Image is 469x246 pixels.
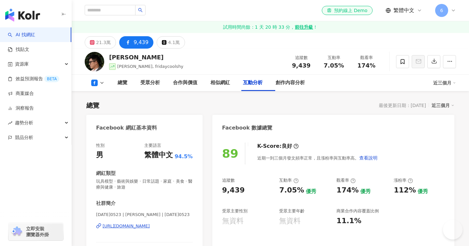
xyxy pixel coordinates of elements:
span: 競品分析 [15,130,33,145]
div: 繁體中文 [144,150,173,160]
span: 174% [357,62,376,69]
span: 查看說明 [359,155,377,161]
div: 優秀 [418,188,428,195]
div: [URL][DOMAIN_NAME] [103,223,150,229]
div: [PERSON_NAME] [109,53,183,61]
a: 商案媒合 [8,90,34,97]
div: 觀看率 [354,54,379,61]
div: 總覽 [118,79,127,87]
div: 觀看率 [336,177,356,183]
button: 21.3萬 [85,36,116,49]
div: 優秀 [360,188,371,195]
span: 玩具模型 · 藝術與娛樂 · 日常話題 · 家庭 · 美食 · 醫療與健康 · 旅遊 [96,178,193,190]
span: 94.5% [175,153,193,160]
span: 7.05% [324,62,344,69]
span: 9,439 [292,62,311,69]
div: 112% [394,185,416,195]
div: 漲粉率 [394,177,413,183]
div: 合作與價值 [173,79,197,87]
div: 互動率 [279,177,298,183]
span: 立即安裝 瀏覽器外掛 [26,226,49,238]
div: Facebook 數據總覽 [222,124,273,131]
div: 創作內容分析 [276,79,305,87]
a: searchAI 找網紅 [8,32,35,38]
a: 試用時間尚餘：1 天 20 時 33 分，前往升級！ [72,21,469,33]
div: 最後更新日期：[DATE] [379,103,426,108]
div: 追蹤數 [222,177,235,183]
div: 近三個月 [432,101,454,110]
div: 7.05% [279,185,304,195]
div: K-Score : [257,143,299,150]
span: [PERSON_NAME], fridaycoolshy [117,64,183,69]
div: 4.1萬 [168,38,180,47]
div: 無資料 [222,216,244,226]
div: 無資料 [279,216,301,226]
span: 趨勢分析 [15,115,33,130]
button: 4.1萬 [157,36,185,49]
div: 21.3萬 [96,38,111,47]
div: 11.1% [336,216,361,226]
div: 174% [336,185,359,195]
div: 主要語言 [144,143,161,148]
iframe: Help Scout Beacon - Open [443,220,462,239]
div: 追蹤數 [289,54,314,61]
div: 優秀 [306,188,316,195]
div: 相似網紅 [210,79,230,87]
a: 效益預測報告BETA [8,76,59,82]
a: [URL][DOMAIN_NAME] [96,223,193,229]
div: 商業合作內容覆蓋比例 [336,208,379,214]
strong: 前往升級 [295,24,313,30]
a: 預約線上 Demo [322,6,373,15]
button: 查看說明 [359,151,378,164]
div: 受眾主要年齡 [279,208,305,214]
div: 受眾分析 [140,79,160,87]
div: 89 [222,147,238,160]
div: 總覽 [86,101,99,110]
div: 男 [96,150,103,160]
div: 受眾主要性別 [222,208,248,214]
span: 繁體中文 [393,7,414,14]
div: 9,439 [222,185,245,195]
button: 9,439 [119,36,153,49]
div: 良好 [282,143,292,150]
div: 預約線上 Demo [327,7,367,14]
a: chrome extension立即安裝 瀏覽器外掛 [8,223,63,240]
div: 網紅類型 [96,170,116,177]
img: KOL Avatar [85,52,104,71]
span: rise [8,121,12,125]
span: search [138,8,143,12]
a: 找貼文 [8,46,29,53]
span: 6 [440,7,443,14]
div: 社群簡介 [96,200,116,207]
div: Facebook 網紅基本資料 [96,124,157,131]
div: 9,439 [134,38,149,47]
img: chrome extension [10,226,23,237]
span: 資源庫 [15,57,29,71]
div: 互動分析 [243,79,263,87]
a: 洞察報告 [8,105,34,112]
img: logo [5,8,40,22]
div: 近三個月 [433,78,456,88]
div: 互動率 [321,54,346,61]
div: 性別 [96,143,105,148]
div: 近期一到三個月發文頻率正常，且漲粉率與互動率高。 [257,151,378,164]
span: [DATE]0523 | [PERSON_NAME] | [DATE]0523 [96,212,193,218]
